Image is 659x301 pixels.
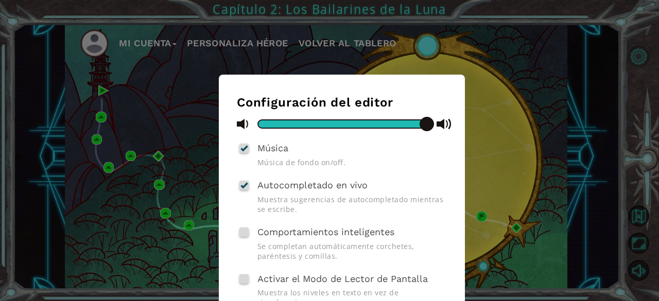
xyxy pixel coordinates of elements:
[257,143,288,153] span: Música
[257,241,447,261] span: Se completan automáticamente corchetes, paréntesis y comillas.
[257,157,447,167] span: Música de fondo on/off.
[257,194,447,214] span: Muestra sugerencias de autocompletado mientras se escribe.
[257,226,394,237] span: Comportamientos inteligentes
[257,180,368,190] span: Autocompletado en vivo
[257,273,428,284] span: Activar el Modo de Lector de Pantalla
[237,95,447,110] h3: Configuración del editor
